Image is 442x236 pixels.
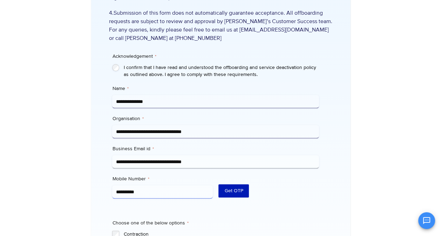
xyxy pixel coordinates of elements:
button: Open chat [418,212,435,229]
label: I confirm that I have read and understood the offboarding and service deactivation policy as outl... [123,64,319,78]
label: Business Email id [112,145,319,152]
button: Get OTP [218,184,249,197]
label: Organisation [112,115,319,122]
legend: Choose one of the below options [112,220,188,227]
legend: Acknowledgement [112,53,156,60]
label: Name [112,85,319,92]
label: Mobile Number [112,175,213,182]
span: 4.Submission of this form does not automatically guarantee acceptance. All offboarding requests a... [109,9,333,42]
